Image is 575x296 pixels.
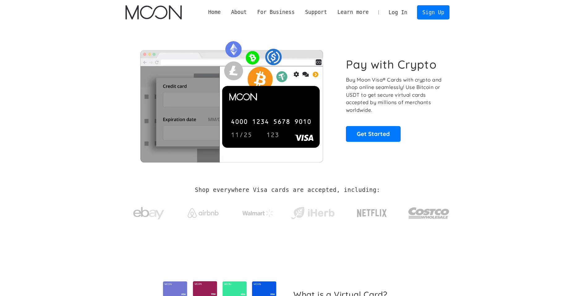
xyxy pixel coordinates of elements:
a: Sign Up [417,5,449,19]
a: ebay [126,197,172,226]
a: Airbnb [180,202,226,221]
div: Learn more [332,8,374,16]
div: Support [300,8,332,16]
a: Get Started [346,126,401,142]
h1: Pay with Crypto [346,57,437,71]
a: home [126,5,181,19]
img: Costco [408,201,449,225]
img: Moon Cards let you spend your crypto anywhere Visa is accepted. [126,37,337,162]
div: Support [305,8,327,16]
p: Buy Moon Visa® Cards with crypto and shop online seamlessly! Use Bitcoin or USDT to get secure vi... [346,76,443,114]
div: About [231,8,247,16]
a: Costco [408,195,449,228]
img: Netflix [356,205,387,221]
img: Walmart [242,209,273,217]
img: Moon Logo [126,5,181,19]
img: Airbnb [188,208,219,218]
div: For Business [257,8,295,16]
a: Netflix [344,199,400,224]
img: iHerb [290,205,336,221]
a: Walmart [235,203,281,220]
h2: Shop everywhere Visa cards are accepted, including: [195,187,380,193]
img: ebay [133,204,164,223]
div: Learn more [337,8,368,16]
div: About [226,8,252,16]
a: Log In [383,6,412,19]
div: For Business [252,8,300,16]
a: Home [203,8,226,16]
a: iHerb [290,199,336,224]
